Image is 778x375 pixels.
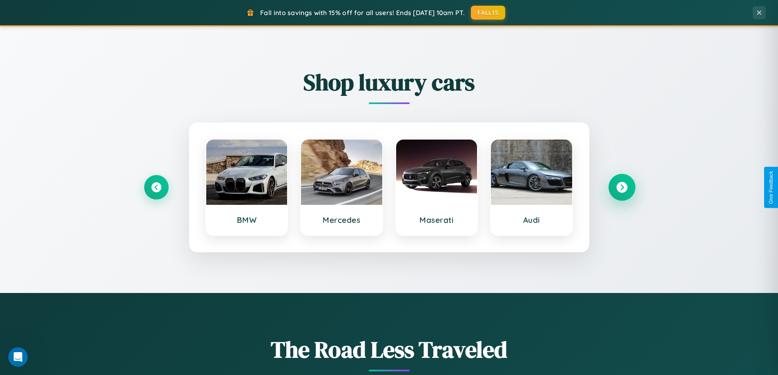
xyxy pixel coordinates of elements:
h3: Mercedes [309,215,374,225]
span: Fall into savings with 15% off for all users! Ends [DATE] 10am PT. [260,9,465,17]
iframe: Intercom live chat [8,347,28,367]
div: Give Feedback [768,171,774,204]
h3: Maserati [404,215,469,225]
h1: The Road Less Traveled [144,334,634,365]
h3: BMW [214,215,279,225]
h3: Audi [499,215,564,225]
h2: Shop luxury cars [144,67,634,98]
button: FALL15 [471,6,505,20]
